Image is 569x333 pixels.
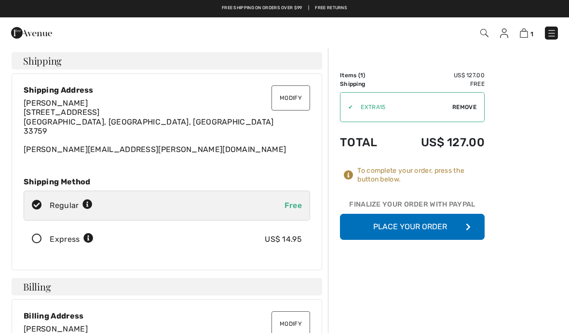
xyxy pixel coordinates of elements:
td: US$ 127.00 [393,71,485,80]
div: Express [50,234,94,245]
img: Search [480,29,488,37]
div: Finalize Your Order with PayPal [340,199,485,214]
img: Shopping Bag [520,28,528,38]
span: Billing [23,282,51,291]
div: [PERSON_NAME][EMAIL_ADDRESS][PERSON_NAME][DOMAIN_NAME] [24,98,310,154]
span: Remove [452,103,476,111]
div: Shipping Address [24,85,310,95]
div: US$ 14.95 [265,234,302,245]
div: Shipping Method [24,177,310,186]
a: Free Returns [315,5,347,12]
span: | [308,5,309,12]
a: 1ère Avenue [11,28,52,37]
td: Shipping [340,80,393,88]
span: 1 [360,72,363,79]
img: 1ère Avenue [11,23,52,42]
span: Free [284,201,302,210]
div: ✔ [340,103,353,111]
button: Place Your Order [340,214,485,240]
div: To complete your order, press the button below. [357,166,485,184]
div: Regular [50,200,93,211]
button: Modify [271,85,310,111]
img: Menu [547,28,556,38]
a: Free shipping on orders over $99 [222,5,302,12]
img: My Info [500,28,508,38]
div: Billing Address [24,311,310,320]
input: Promo code [353,93,452,122]
span: [STREET_ADDRESS] [GEOGRAPHIC_DATA], [GEOGRAPHIC_DATA], [GEOGRAPHIC_DATA] 33759 [24,108,274,135]
td: Items ( ) [340,71,393,80]
td: Free [393,80,485,88]
span: [PERSON_NAME] [24,98,88,108]
span: Shipping [23,56,62,66]
td: Total [340,126,393,159]
td: US$ 127.00 [393,126,485,159]
span: 1 [530,30,533,38]
a: 1 [520,27,533,39]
